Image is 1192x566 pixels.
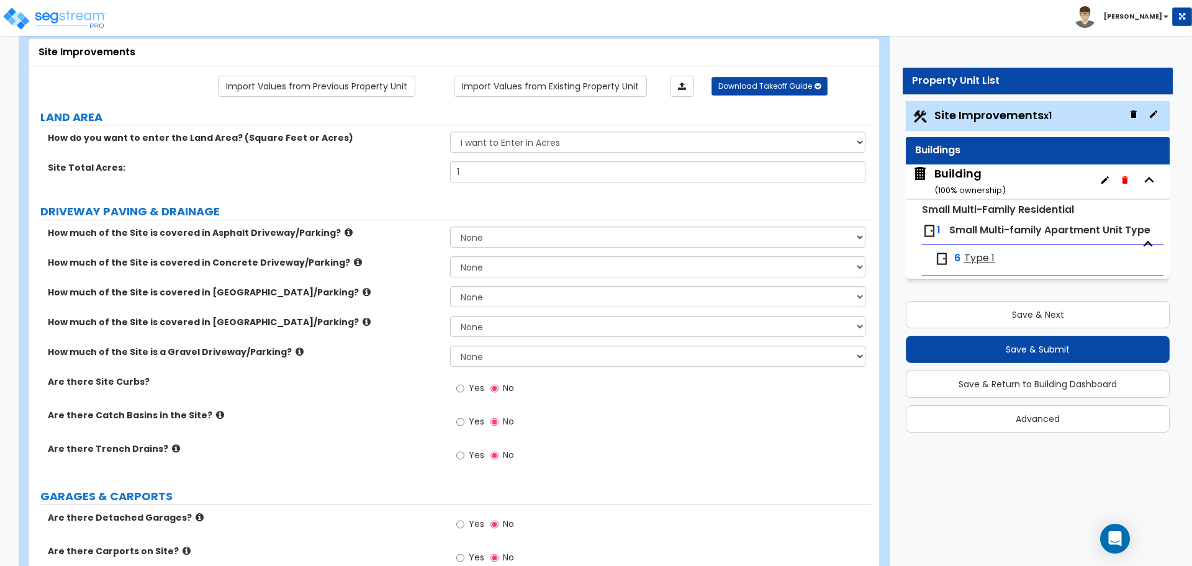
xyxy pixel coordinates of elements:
span: Yes [469,382,484,394]
label: Are there Site Curbs? [48,375,441,388]
div: Building [934,166,1006,197]
button: Download Takeoff Guide [711,77,828,96]
i: click for more info! [345,228,353,237]
button: Save & Return to Building Dashboard [906,371,1170,398]
input: Yes [456,415,464,429]
label: Are there Catch Basins in the Site? [48,409,441,421]
input: No [490,382,499,395]
input: No [490,449,499,462]
input: Yes [456,449,464,462]
i: click for more info! [354,258,362,267]
div: Buildings [915,143,1160,158]
span: Small Multi-family Apartment Unit Type [949,223,1150,237]
label: GARAGES & CARPORTS [40,488,872,505]
img: logo_pro_r.png [2,6,107,31]
img: building.svg [912,166,928,182]
img: avatar.png [1074,6,1096,28]
span: No [503,449,514,461]
div: Open Intercom Messenger [1100,524,1130,554]
img: Construction.png [912,109,928,125]
i: click for more info! [196,513,204,522]
label: LAND AREA [40,109,872,125]
i: click for more info! [172,444,180,453]
label: How much of the Site is a Gravel Driveway/Parking? [48,346,441,358]
small: x1 [1044,109,1052,122]
input: No [490,415,499,429]
span: No [503,518,514,530]
label: How much of the Site is covered in [GEOGRAPHIC_DATA]/Parking? [48,286,441,299]
span: No [503,415,514,428]
img: door.png [922,223,937,238]
input: Yes [456,551,464,565]
i: click for more info! [296,347,304,356]
label: DRIVEWAY PAVING & DRAINAGE [40,204,872,220]
span: Yes [469,449,484,461]
span: 1 [937,223,941,237]
img: door.png [934,251,949,266]
div: Property Unit List [912,74,1163,88]
span: Site Improvements [934,107,1052,123]
i: click for more info! [183,546,191,555]
span: Yes [469,415,484,428]
span: Type 1 [964,251,995,266]
small: Small Multi-Family Residential [922,202,1074,217]
a: Import the dynamic attributes value through Excel sheet [670,76,694,97]
input: No [490,518,499,531]
input: Yes [456,518,464,531]
small: ( 100 % ownership) [934,184,1006,196]
button: Save & Submit [906,336,1170,363]
label: How do you want to enter the Land Area? (Square Feet or Acres) [48,132,441,144]
i: click for more info! [216,410,224,420]
span: No [503,551,514,564]
span: No [503,382,514,394]
button: Advanced [906,405,1170,433]
span: Yes [469,518,484,530]
a: Import the dynamic attribute values from existing properties. [454,76,647,97]
input: No [490,551,499,565]
label: Are there Trench Drains? [48,442,441,455]
label: Are there Detached Garages? [48,511,441,524]
div: Site Improvements [38,45,870,60]
label: How much of the Site is covered in Asphalt Driveway/Parking? [48,227,441,239]
span: Building [912,166,1006,197]
span: 6 [954,251,960,266]
label: Are there Carports on Site? [48,545,441,557]
a: Import the dynamic attribute values from previous properties. [218,76,415,97]
span: Yes [469,551,484,564]
input: Yes [456,382,464,395]
i: click for more info! [363,317,371,326]
label: How much of the Site is covered in [GEOGRAPHIC_DATA]/Parking? [48,316,441,328]
button: Save & Next [906,301,1170,328]
i: click for more info! [363,287,371,297]
span: Download Takeoff Guide [718,81,812,91]
b: [PERSON_NAME] [1104,12,1162,21]
label: Site Total Acres: [48,161,441,174]
label: How much of the Site is covered in Concrete Driveway/Parking? [48,256,441,269]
